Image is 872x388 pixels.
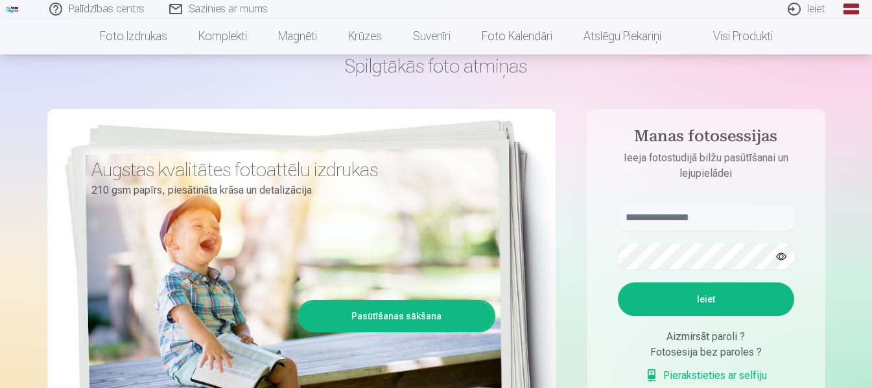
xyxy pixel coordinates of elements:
[300,302,493,330] a: Pasūtīšanas sākšana
[183,18,263,54] a: Komplekti
[397,18,466,54] a: Suvenīri
[618,345,794,360] div: Fotosesija bez paroles ?
[677,18,788,54] a: Visi produkti
[618,329,794,345] div: Aizmirsāt paroli ?
[645,368,767,383] a: Pierakstieties ar selfiju
[333,18,397,54] a: Krūzes
[84,18,183,54] a: Foto izdrukas
[618,282,794,316] button: Ieiet
[263,18,333,54] a: Magnēti
[5,5,19,13] img: /fa1
[91,181,486,200] p: 210 gsm papīrs, piesātināta krāsa un detalizācija
[47,54,825,78] h1: Spilgtākās foto atmiņas
[605,150,807,181] p: Ieeja fotostudijā bilžu pasūtīšanai un lejupielādei
[568,18,677,54] a: Atslēgu piekariņi
[466,18,568,54] a: Foto kalendāri
[605,127,807,150] h4: Manas fotosessijas
[91,158,486,181] h3: Augstas kvalitātes fotoattēlu izdrukas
